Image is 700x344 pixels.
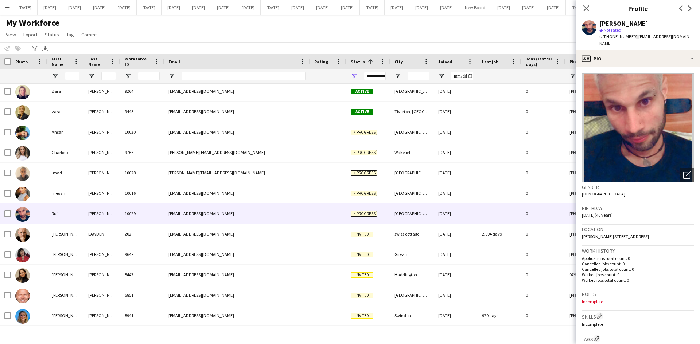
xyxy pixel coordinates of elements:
div: Girvan [390,244,434,264]
div: [EMAIL_ADDRESS][DOMAIN_NAME] [164,203,310,224]
div: 0 [521,224,565,244]
span: Invited [351,232,373,237]
span: My Workforce [6,17,59,28]
span: City [394,59,403,64]
button: [DATE] [137,0,162,15]
div: [DATE] [434,244,478,264]
div: [DATE] [434,183,478,203]
span: In progress [351,170,377,176]
span: Photo [15,59,28,64]
div: [PERSON_NAME] [84,122,120,142]
h3: Birthday [582,205,694,211]
button: [DATE] [516,0,541,15]
span: Workforce ID [125,56,151,67]
h3: Gender [582,184,694,190]
div: 0 [521,285,565,305]
div: [PHONE_NUMBER] [565,122,658,142]
span: Last Name [88,56,107,67]
app-action-btn: Advanced filters [30,44,39,53]
button: Open Filter Menu [168,73,175,79]
div: zara [47,102,84,122]
img: Lara Fabiani [15,268,30,283]
div: 2,094 days [478,224,521,244]
div: [PERSON_NAME] [84,81,120,101]
img: zara lesh [15,105,30,120]
div: Bio [576,50,700,67]
div: [PHONE_NUMBER] [565,163,658,183]
h3: Roles [582,291,694,297]
span: Comms [81,31,98,38]
div: Zara [47,81,84,101]
img: megan craddock [15,187,30,201]
div: 970 days [478,305,521,325]
img: Charlotte Radcliffe [15,146,30,161]
a: Comms [78,30,101,39]
a: Status [42,30,62,39]
span: Phone [569,59,582,64]
input: First Name Filter Input [65,72,79,80]
div: 0 [521,122,565,142]
p: Incomplete [582,299,694,304]
span: Status [351,59,365,64]
button: [DATE] [434,0,459,15]
div: [DATE] [434,163,478,183]
div: [DATE] [434,81,478,101]
p: Incomplete [582,321,694,327]
button: [DATE] [162,0,186,15]
div: [PERSON_NAME] [84,285,120,305]
h3: Location [582,226,694,233]
div: [PHONE_NUMBER] [565,142,658,162]
img: Rui Soares [15,207,30,222]
button: [DATE] [491,0,516,15]
div: [DATE] [434,265,478,285]
div: 10029 [120,203,164,224]
img: Christine Corbett [15,248,30,262]
div: [PHONE_NUMBER] [565,285,658,305]
div: [GEOGRAPHIC_DATA] [390,285,434,305]
div: [DATE] [434,285,478,305]
button: [DATE] [285,0,310,15]
span: Active [351,89,373,94]
input: Last Name Filter Input [101,72,116,80]
span: t. [PHONE_NUMBER] [599,34,637,39]
div: [PHONE_NUMBER] [565,203,658,224]
img: Trisha Simpson [15,309,30,324]
span: [PERSON_NAME][STREET_ADDRESS] [582,234,649,239]
img: ANDREW LAWDEN [15,228,30,242]
div: [DATE] [434,102,478,122]
span: [DEMOGRAPHIC_DATA] [582,191,625,197]
button: Open Filter Menu [569,73,576,79]
app-action-btn: Export XLSX [41,44,50,53]
button: New Board [459,0,491,15]
div: 9649 [120,244,164,264]
div: 5851 [120,285,164,305]
span: In progress [351,150,377,155]
button: [DATE] [409,0,434,15]
div: [PERSON_NAME] [599,20,648,27]
button: [DATE] [62,0,87,15]
img: Zara Adair [15,85,30,99]
button: [DATE] [13,0,38,15]
div: [PERSON_NAME] [47,244,84,264]
button: [DATE] [87,0,112,15]
div: 0 [521,265,565,285]
div: Swindon [390,305,434,325]
div: [PERSON_NAME] [47,265,84,285]
span: View [6,31,16,38]
div: [EMAIL_ADDRESS][DOMAIN_NAME] [164,244,310,264]
button: [DATE] [335,0,360,15]
div: Open photos pop-in [680,168,694,182]
span: Joined [438,59,452,64]
button: [DATE] [186,0,211,15]
div: 0 [521,142,565,162]
div: [EMAIL_ADDRESS][DOMAIN_NAME] [164,224,310,244]
div: [PHONE_NUMBER] [565,81,658,101]
div: [DATE] [434,305,478,325]
div: 8443 [120,265,164,285]
div: 0 [521,81,565,101]
div: [PERSON_NAME] [84,163,120,183]
span: Export [23,31,38,38]
div: 0 [521,102,565,122]
div: [PERSON_NAME][EMAIL_ADDRESS][DOMAIN_NAME] [164,163,310,183]
span: Not rated [604,27,621,33]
